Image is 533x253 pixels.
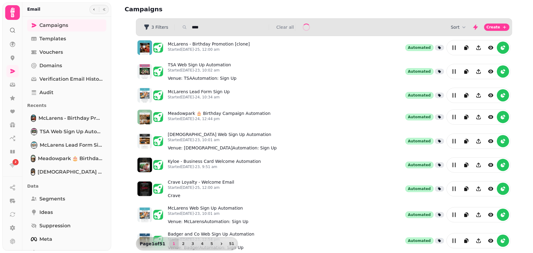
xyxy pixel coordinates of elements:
[169,239,179,249] button: 1
[448,159,460,171] button: edit
[39,89,53,96] span: Audit
[40,141,103,149] span: McLarens Lead Form Sign Up
[485,183,497,195] button: view
[27,193,106,205] a: Segments
[168,179,234,199] a: Crave Loyalty - Welcome EmailStarted[DATE]-25, 12:00 amCraveclose
[484,24,509,31] button: Create
[448,209,460,221] button: edit
[460,111,473,123] button: duplicate
[6,159,19,171] a: 2
[168,137,277,142] p: Started [DATE]-23, 10:01 am
[15,160,16,164] span: 2
[139,22,173,32] button: 3 Filters
[473,89,485,101] button: Share campaign preview
[137,134,152,148] img: aHR0cHM6Ly9zdGFtcGVkZS1zZXJ2aWNlLXByb2QtdGVtcGxhdGUtcHJldmlld3MuczMuZXUtd2VzdC0xLmFtYXpvbmF3cy5jb...
[137,64,152,79] img: aHR0cHM6Ly9zdGFtcGVkZS1zZXJ2aWNlLXByb2QtdGVtcGxhdGUtcHJldmlld3MuczMuZXUtd2VzdC0xLmFtYXpvbmF3cy5jb...
[460,89,473,101] button: duplicate
[460,235,473,247] button: duplicate
[137,88,152,103] img: aHR0cHM6Ly9zdGFtcGVkZS1zZXJ2aWNlLXByb2QtdGVtcGxhdGUtcHJldmlld3MuczMuZXUtd2VzdC0xLmFtYXpvbmF3cy5jb...
[448,111,460,123] button: edit
[405,138,434,145] div: Automated
[473,159,485,171] button: Share campaign preview
[497,209,509,221] button: reports
[168,219,204,224] span: Venue: McLarens
[405,237,434,244] div: Automated
[485,65,497,78] button: view
[168,76,192,81] span: Venue: TSA
[38,115,103,122] span: McLarens - Birthday Promotion [clone]
[485,209,497,221] button: view
[473,135,485,147] button: Share campaign preview
[497,42,509,54] button: reports
[405,68,434,75] div: Automated
[27,126,106,138] a: TSA Web Sign Up AutomationTSA Web Sign Up Automation
[137,233,152,248] img: aHR0cHM6Ly9zdGFtcGVkZS1zZXJ2aWNlLXByb2QtdGVtcGxhdGUtcHJldmlld3MuczMuZXUtd2VzdC0xLmFtYXpvbmF3cy5jb...
[27,19,106,31] a: Campaigns
[460,209,473,221] button: duplicate
[169,239,236,249] nav: Pagination
[27,33,106,45] a: Templates
[473,235,485,247] button: Share campaign preview
[137,110,152,124] img: aHR0cHM6Ly9zdGFtcGVkZS1zZXJ2aWNlLXByb2QtdGVtcGxhdGUtcHJldmlld3MuczMuZXUtd2VzdC0xLmFtYXpvbmF3cy5jb...
[39,209,53,216] span: Ideas
[168,95,230,100] p: Started [DATE]-24, 10:34 am
[229,242,234,246] span: 51
[207,239,217,249] button: 5
[227,239,236,249] button: 51
[460,42,473,54] button: duplicate
[168,145,233,150] span: Venue: [DEMOGRAPHIC_DATA]
[39,75,103,83] span: Verification email history
[473,42,485,54] button: Share campaign preview
[232,145,277,150] span: Automation: Sign Up
[448,135,460,147] button: edit
[181,242,186,246] span: 2
[38,168,103,176] span: [DEMOGRAPHIC_DATA] Web Sign Up Automation
[405,92,434,99] div: Automated
[405,114,434,120] div: Automated
[137,40,152,55] img: aHR0cHM6Ly9zdGFtcGVkZS1zZXJ2aWNlLXByb2QtdGVtcGxhdGUtcHJldmlld3MuczMuZXUtd2VzdC0xLmFtYXpvbmF3cy5jb...
[460,65,473,78] button: duplicate
[137,241,168,247] p: Page 1 of 51
[485,135,497,147] button: view
[168,211,249,216] p: Started [DATE]-23, 10:01 am
[405,185,434,192] div: Automated
[473,111,485,123] button: Share campaign preview
[31,129,37,135] img: TSA Web Sign Up Automation
[204,219,249,224] span: Automation: Sign Up
[137,207,152,222] img: aHR0cHM6Ly9zdGFtcGVkZS1zZXJ2aWNlLXByb2QtdGVtcGxhdGUtcHJldmlld3MuczMuZXUtd2VzdC0xLmFtYXpvbmF3cy5jb...
[168,89,230,102] a: McLarens Lead Form Sign UpStarted[DATE]-24, 10:34 am
[27,139,106,151] a: McLarens Lead Form Sign UpMcLarens Lead Form Sign Up
[39,22,68,29] span: Campaigns
[209,242,214,246] span: 5
[137,158,152,172] img: aHR0cHM6Ly9zdGFtcGVkZS1zZXJ2aWNlLXByb2QtdGVtcGxhdGUtcHJldmlld3MuczMuZXUtd2VzdC0xLmFtYXpvbmF3cy5jb...
[39,62,62,69] span: Domains
[448,183,460,195] button: edit
[460,183,473,195] button: duplicate
[31,156,35,162] img: Meadowpark 🎂 Birthday Campaign Automation
[448,89,460,101] button: edit
[27,100,106,111] p: Recents
[168,110,271,124] a: Meadowpark 🎂 Birthday Campaign AutomationStarted[DATE]-24, 12:44 pm
[485,235,497,247] button: view
[27,181,106,192] p: Data
[448,65,460,78] button: edit
[152,25,168,29] span: 3 Filters
[497,65,509,78] button: reports
[27,152,106,165] a: Meadowpark 🎂 Birthday Campaign AutomationMeadowpark 🎂 Birthday Campaign Automation
[27,73,106,85] a: Verification email history
[485,159,497,171] button: view
[460,159,473,171] button: duplicate
[448,42,460,54] button: edit
[39,236,52,243] span: Meta
[168,193,181,198] span: Crave
[27,86,106,99] a: Audit
[168,205,249,225] a: McLarens Web Sign Up AutomationStarted[DATE]-23, 10:01 amVenue: McLarenscloseAutomation: Sign Upc...
[485,89,497,101] button: view
[168,164,261,169] p: Started [DATE]-23, 9:51 am
[451,24,467,30] button: Sort
[125,5,242,13] h2: Campaigns
[168,231,254,251] a: Badger and Co Web Sign Up AutomationStarted[DATE]-23, 12:54 pmVenue: BadgercloseAutomation: Sign ...
[473,65,485,78] button: Share campaign preview
[168,47,250,52] p: Started [DATE]-25, 12:00 am
[190,242,195,246] span: 3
